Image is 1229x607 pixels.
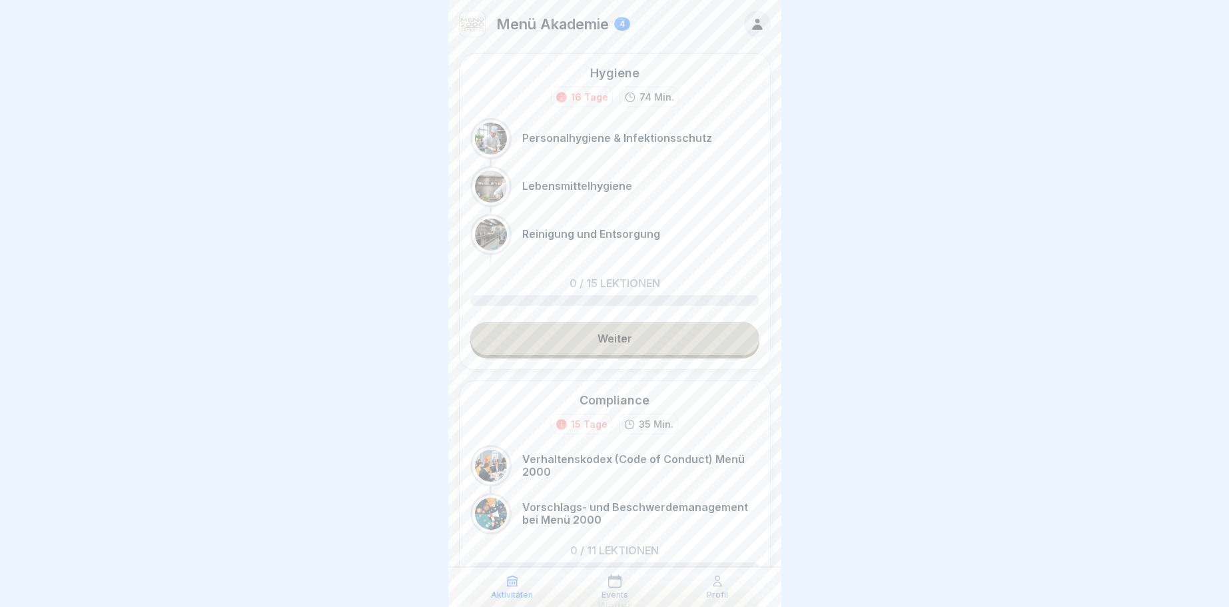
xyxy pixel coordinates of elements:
p: Personalhygiene & Infektionsschutz [522,132,712,145]
p: Menü Akademie [496,15,609,33]
p: 0 / 11 Lektionen [570,545,659,556]
p: Events [602,590,628,600]
p: Profil [707,590,728,600]
p: Aktivitäten [491,590,533,600]
div: Compliance [580,392,649,408]
p: Vorschlags- und Beschwerdemanagement bei Menü 2000 [522,501,759,526]
a: Weiter [470,322,759,355]
div: 4 [614,17,630,31]
img: v3gslzn6hrr8yse5yrk8o2yg.png [460,11,485,37]
div: Hygiene [590,65,639,81]
p: 35 Min. [639,417,673,431]
p: 0 / 15 Lektionen [570,278,660,289]
p: Lebensmittelhygiene [522,180,632,193]
p: Verhaltenskodex (Code of Conduct) Menü 2000 [522,453,759,478]
div: 16 Tage [571,90,608,104]
p: Reinigung und Entsorgung [522,228,660,241]
div: 15 Tage [571,417,608,431]
p: 74 Min. [639,90,674,104]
